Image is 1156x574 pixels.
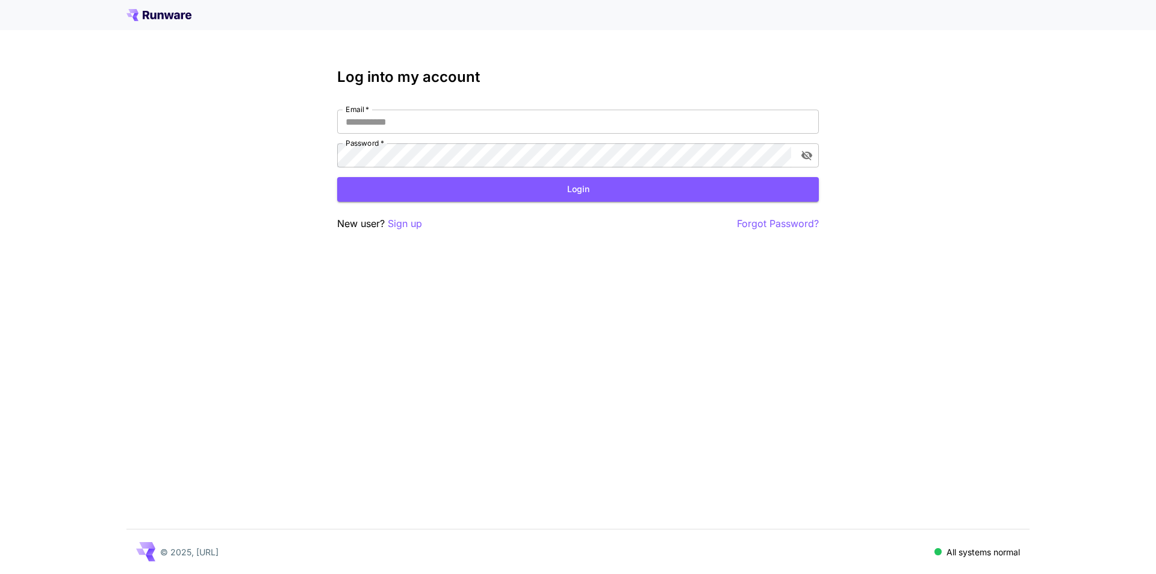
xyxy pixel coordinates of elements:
p: All systems normal [946,546,1020,558]
button: Login [337,177,819,202]
button: Forgot Password? [737,216,819,231]
p: New user? [337,216,422,231]
h3: Log into my account [337,69,819,86]
label: Email [346,104,369,114]
p: © 2025, [URL] [160,546,219,558]
button: toggle password visibility [796,145,818,166]
button: Sign up [388,216,422,231]
label: Password [346,138,384,148]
